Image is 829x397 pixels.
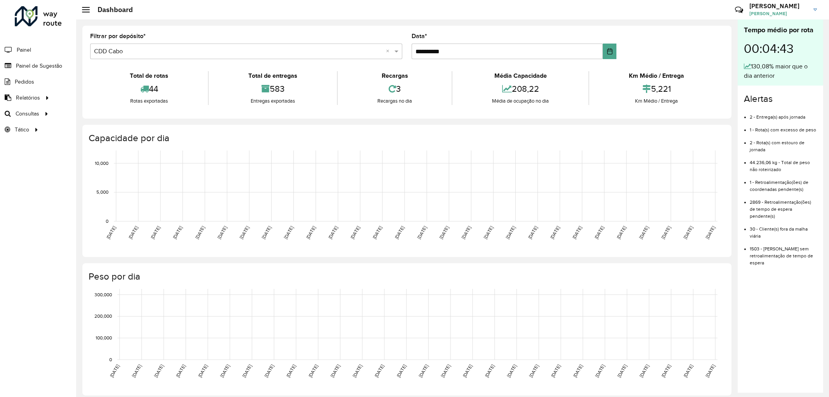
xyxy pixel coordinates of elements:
[15,126,29,134] span: Tático
[89,133,724,144] h4: Capacidade por dia
[416,225,428,240] text: [DATE]
[682,364,694,378] text: [DATE]
[283,225,294,240] text: [DATE]
[593,225,605,240] text: [DATE]
[682,225,694,240] text: [DATE]
[571,225,583,240] text: [DATE]
[340,97,450,105] div: Recargas no dia
[603,44,616,59] button: Choose Date
[92,71,206,80] div: Total de rotas
[750,153,817,173] li: 44.236,06 kg - Total de peso não roteirizado
[285,364,297,378] text: [DATE]
[89,271,724,282] h4: Peso por dia
[16,110,39,118] span: Consultas
[505,225,516,240] text: [DATE]
[96,335,112,340] text: 100,000
[197,364,208,378] text: [DATE]
[394,225,405,240] text: [DATE]
[127,225,139,240] text: [DATE]
[96,190,108,195] text: 5,000
[749,10,808,17] span: [PERSON_NAME]
[591,80,722,97] div: 5,221
[744,25,817,35] div: Tempo médio por rota
[462,364,473,378] text: [DATE]
[15,78,34,86] span: Pedidos
[616,225,627,240] text: [DATE]
[418,364,429,378] text: [DATE]
[305,225,316,240] text: [DATE]
[349,225,361,240] text: [DATE]
[438,225,450,240] text: [DATE]
[639,364,650,378] text: [DATE]
[109,364,120,378] text: [DATE]
[750,133,817,153] li: 2 - Rota(s) com estouro de jornada
[90,31,146,41] label: Filtrar por depósito
[90,5,133,14] h2: Dashboard
[744,62,817,80] div: 130,08% maior que o dia anterior
[241,364,253,378] text: [DATE]
[109,357,112,362] text: 0
[175,364,186,378] text: [DATE]
[396,364,407,378] text: [DATE]
[591,97,722,105] div: Km Médio / Entrega
[528,364,539,378] text: [DATE]
[483,225,494,240] text: [DATE]
[327,225,339,240] text: [DATE]
[572,364,583,378] text: [DATE]
[219,364,230,378] text: [DATE]
[264,364,275,378] text: [DATE]
[386,47,393,56] span: Clear all
[16,62,62,70] span: Painel de Sugestão
[412,31,427,41] label: Data
[550,364,561,378] text: [DATE]
[340,80,450,97] div: 3
[750,121,817,133] li: 1 - Rota(s) com excesso de peso
[92,97,206,105] div: Rotas exportadas
[194,225,206,240] text: [DATE]
[216,225,228,240] text: [DATE]
[750,108,817,121] li: 2 - Entrega(s) após jornada
[731,2,747,18] a: Contato Rápido
[549,225,560,240] text: [DATE]
[94,314,112,319] text: 200,000
[454,80,586,97] div: 208,22
[750,220,817,240] li: 30 - Cliente(s) fora da malha viária
[744,93,817,105] h4: Alertas
[660,364,672,378] text: [DATE]
[372,225,383,240] text: [DATE]
[440,364,451,378] text: [DATE]
[211,80,335,97] div: 583
[261,225,272,240] text: [DATE]
[527,225,538,240] text: [DATE]
[705,225,716,240] text: [DATE]
[454,71,586,80] div: Média Capacidade
[454,97,586,105] div: Média de ocupação no dia
[307,364,319,378] text: [DATE]
[705,364,716,378] text: [DATE]
[750,193,817,220] li: 2869 - Retroalimentação(ões) de tempo de espera pendente(s)
[660,225,672,240] text: [DATE]
[330,364,341,378] text: [DATE]
[506,364,517,378] text: [DATE]
[744,35,817,62] div: 00:04:43
[17,46,31,54] span: Painel
[484,364,495,378] text: [DATE]
[616,364,628,378] text: [DATE]
[352,364,363,378] text: [DATE]
[749,2,808,10] h3: [PERSON_NAME]
[95,161,108,166] text: 10,000
[106,219,108,224] text: 0
[211,71,335,80] div: Total de entregas
[16,94,40,102] span: Relatórios
[105,225,117,240] text: [DATE]
[340,71,450,80] div: Recargas
[172,225,183,240] text: [DATE]
[638,225,649,240] text: [DATE]
[131,364,142,378] text: [DATE]
[750,240,817,266] li: 1503 - [PERSON_NAME] sem retroalimentação de tempo de espera
[594,364,606,378] text: [DATE]
[92,80,206,97] div: 44
[239,225,250,240] text: [DATE]
[94,292,112,297] text: 300,000
[461,225,472,240] text: [DATE]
